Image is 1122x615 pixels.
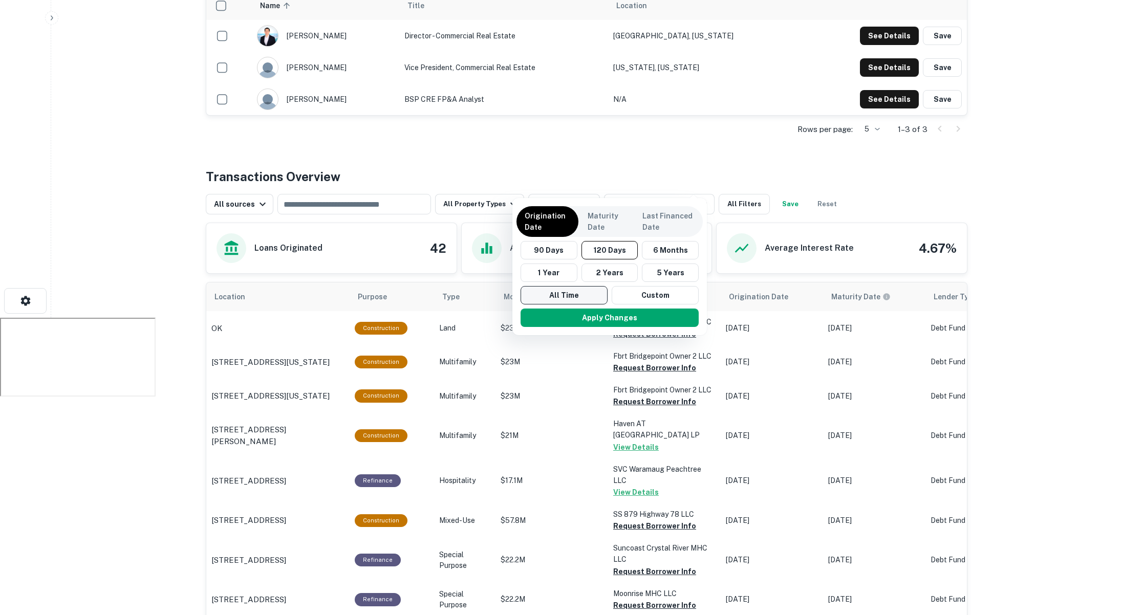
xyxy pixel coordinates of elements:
[581,241,638,259] button: 120 Days
[612,286,699,304] button: Custom
[525,210,570,233] p: Origination Date
[521,286,608,304] button: All Time
[521,241,577,259] button: 90 Days
[642,210,695,233] p: Last Financed Date
[642,263,699,282] button: 5 Years
[521,263,577,282] button: 1 Year
[642,241,699,259] button: 6 Months
[588,210,625,233] p: Maturity Date
[581,263,638,282] button: 2 Years
[521,309,699,327] button: Apply Changes
[1071,533,1122,582] iframe: Chat Widget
